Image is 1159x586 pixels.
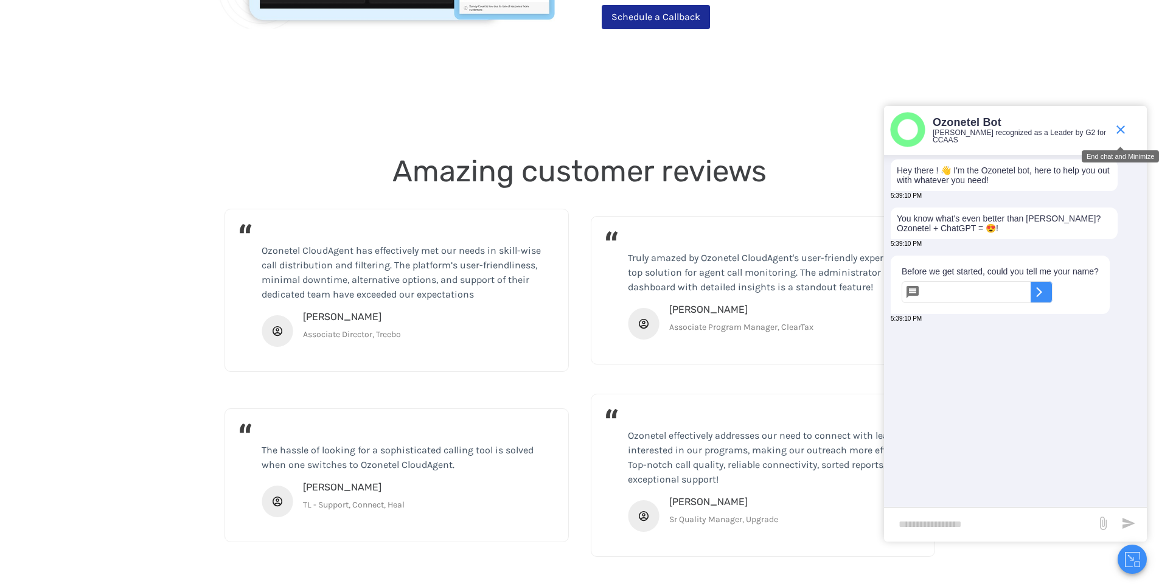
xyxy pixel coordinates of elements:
span: Associate Program Manager, ClearTax [669,322,813,332]
button: Close chat [1118,545,1147,574]
span: Truly amazed by Ozonetel CloudAgent's user-friendly experience, a top solution for agent call mon... [628,252,917,293]
div: new-msg-input [890,514,1090,535]
span: Amazing customer reviews [392,153,767,189]
p: [PERSON_NAME] recognized as a Leader by G2 for CCAAS [933,129,1107,144]
span: Ozonetel CloudAgent has effectively met our needs in skill-wise call distribution and filtering. ... [262,245,541,300]
a: Schedule a Callback [602,5,710,29]
img: header [890,112,925,147]
span: Associate Director, Treebo [303,329,401,340]
span: Ozonetel effectively addresses our need to connect with leads interested in our programs, making ... [628,430,913,485]
span: [PERSON_NAME] [669,304,748,315]
span: end chat or minimize [1109,117,1133,142]
p: Ozonetel Bot [933,116,1107,130]
span: [PERSON_NAME] [303,481,381,493]
span: Schedule a Callback [611,11,700,23]
span: The hassle of looking for a sophisticated calling tool is solved when one switches to Ozonetel Cl... [262,444,534,470]
p: You know what's even better than [PERSON_NAME]? Ozonetel + ChatGPT = 😍! [897,214,1112,233]
span: Sr Quality Manager, Upgrade [669,514,778,525]
span: 5:39:10 PM [891,240,922,247]
span: 5:39:10 PM [891,315,922,322]
span: TL - Support, Connect, Heal [303,500,405,510]
span: [PERSON_NAME] [303,311,381,323]
p: Hey there ! 👋 I'm the Ozonetel bot, here to help you out with whatever you need! [897,166,1112,185]
span: 5:39:10 PM [891,192,922,199]
p: Before we get started, could you tell me your name? [902,267,1099,276]
div: End chat and Minimize [1082,150,1159,162]
span: [PERSON_NAME] [669,496,748,508]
